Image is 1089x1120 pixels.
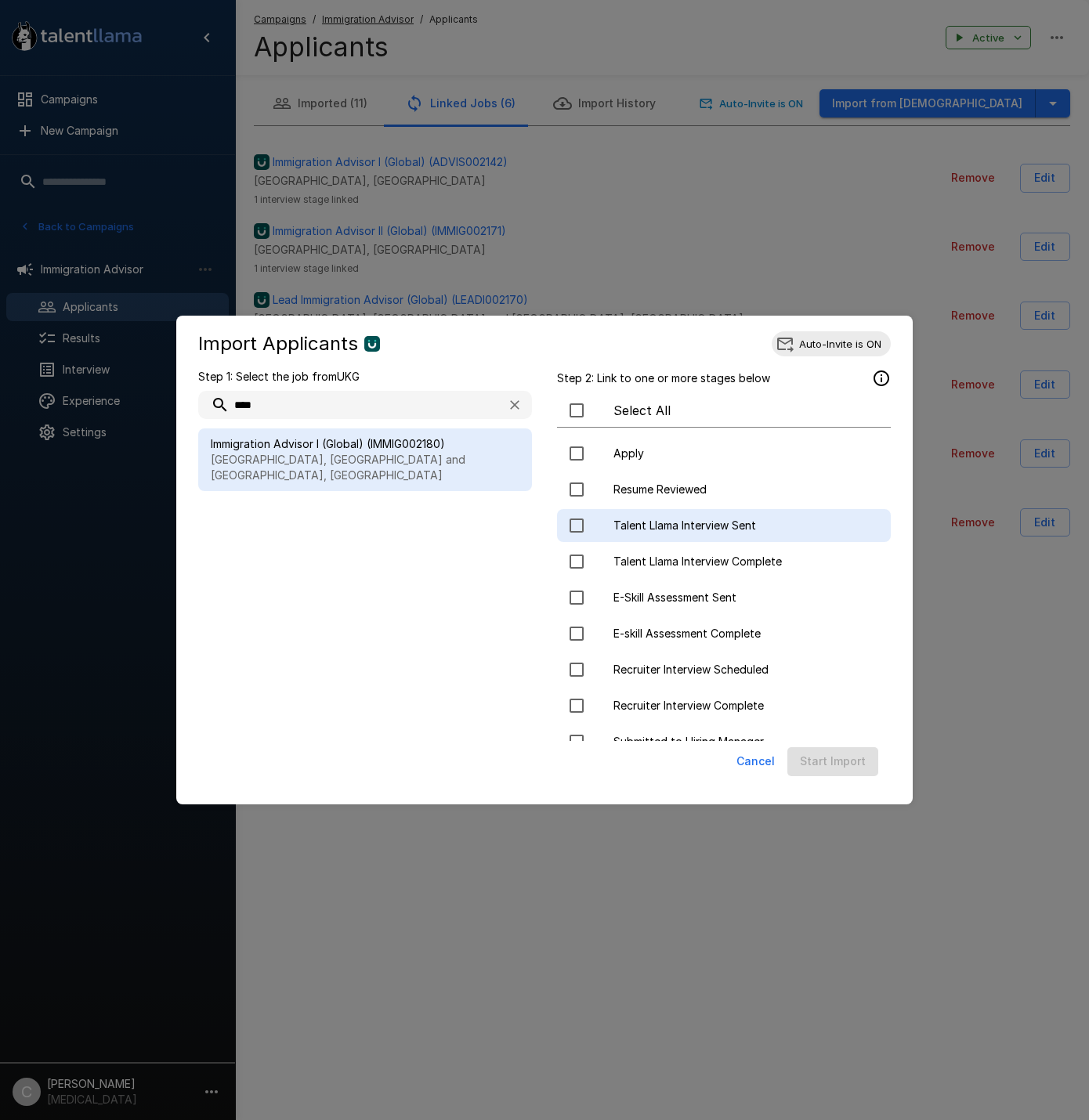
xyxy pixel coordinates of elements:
p: [GEOGRAPHIC_DATA], [GEOGRAPHIC_DATA] and [GEOGRAPHIC_DATA], [GEOGRAPHIC_DATA] [211,452,519,483]
div: Immigration Advisor I (Global) (IMMIG002180)[GEOGRAPHIC_DATA], [GEOGRAPHIC_DATA] and [GEOGRAPHIC_... [198,428,532,491]
span: Select All [613,401,878,420]
h5: Import Applicants [198,331,358,356]
img: ukg_logo.jpeg [364,336,380,352]
div: Recruiter Interview Complete [557,689,891,722]
div: Apply [557,437,891,470]
span: E-Skill Assessment Sent [613,590,878,605]
div: Recruiter Interview Scheduled [557,653,891,686]
span: Immigration Advisor I (Global) (IMMIG002180) [211,436,519,452]
svg: Applicants that are currently in these stages will be imported. [872,369,891,388]
span: Resume Reviewed [613,482,878,497]
span: Apply [613,446,878,461]
span: Talent Llama Interview Sent [613,518,878,533]
span: Auto-Invite is ON [790,338,891,350]
div: Talent Llama Interview Complete [557,545,891,578]
span: Submitted to Hiring Manager [613,734,878,750]
button: Cancel [730,747,781,776]
span: E-skill Assessment Complete [613,626,878,641]
span: Recruiter Interview Complete [613,698,878,714]
p: Step 2: Link to one or more stages below [557,370,770,386]
div: Resume Reviewed [557,473,891,506]
div: E-Skill Assessment Sent [557,581,891,614]
div: Talent Llama Interview Sent [557,509,891,542]
p: Step 1: Select the job from UKG [198,369,532,385]
span: Recruiter Interview Scheduled [613,662,878,677]
div: Submitted to Hiring Manager [557,725,891,758]
div: Select All [557,394,891,428]
span: Talent Llama Interview Complete [613,554,878,569]
div: E-skill Assessment Complete [557,617,891,650]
